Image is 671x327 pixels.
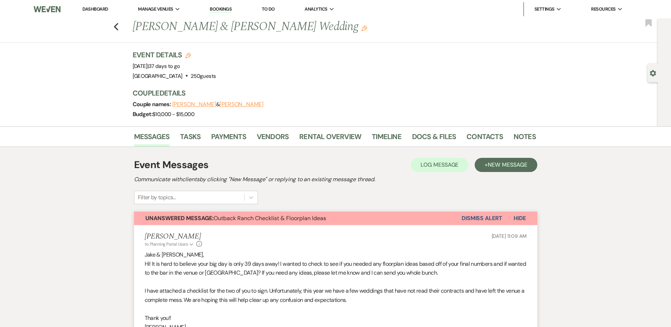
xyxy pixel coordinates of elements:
[361,25,367,31] button: Edit
[145,250,527,259] p: Jake & [PERSON_NAME],
[145,241,195,247] button: to: Planning Portal Users
[257,131,289,147] a: Vendors
[133,18,450,35] h1: [PERSON_NAME] & [PERSON_NAME] Wedding
[412,131,456,147] a: Docs & Files
[145,260,526,277] span: Hi! It is hard to believe your big day is only 39 days away! I wanted to check to see if you need...
[145,241,188,247] span: to: Planning Portal Users
[82,6,108,12] a: Dashboard
[421,161,458,168] span: Log Message
[145,287,525,304] span: I have attached a checklist for the two of you to sign. Unfortunately, this year we have a few we...
[152,111,194,118] span: $10,000 - $15,000
[650,69,656,76] button: Open lead details
[591,6,615,13] span: Resources
[145,232,202,241] h5: [PERSON_NAME]
[220,102,264,107] button: [PERSON_NAME]
[372,131,401,147] a: Timeline
[34,2,60,17] img: Weven Logo
[133,101,172,108] span: Couple names:
[138,193,176,202] div: Filter by topics...
[134,157,209,172] h1: Event Messages
[149,63,180,70] span: 37 days to go
[134,131,170,147] a: Messages
[145,314,171,322] span: Thank you!!
[180,131,201,147] a: Tasks
[145,214,326,222] span: Outback Ranch Checklist & Floorplan Ideas
[147,63,180,70] span: |
[299,131,361,147] a: Rental Overview
[172,102,216,107] button: [PERSON_NAME]
[492,233,527,239] span: [DATE] 11:09 AM
[134,212,462,225] button: Unanswered Message:Outback Ranch Checklist & Floorplan Ideas
[138,6,173,13] span: Manage Venues
[145,214,214,222] strong: Unanswered Message:
[210,6,232,13] a: Bookings
[211,131,246,147] a: Payments
[475,158,537,172] button: +New Message
[133,63,180,70] span: [DATE]
[462,212,502,225] button: Dismiss Alert
[467,131,503,147] a: Contacts
[305,6,327,13] span: Analytics
[262,6,275,12] a: To Do
[191,73,216,80] span: 250 guests
[514,131,536,147] a: Notes
[514,214,526,222] span: Hide
[411,158,468,172] button: Log Message
[133,50,216,60] h3: Event Details
[134,175,537,184] h2: Communicate with clients by clicking "New Message" or replying to an existing message thread.
[133,88,529,98] h3: Couple Details
[133,110,153,118] span: Budget:
[502,212,537,225] button: Hide
[133,73,183,80] span: [GEOGRAPHIC_DATA]
[488,161,527,168] span: New Message
[534,6,555,13] span: Settings
[172,101,264,108] span: &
